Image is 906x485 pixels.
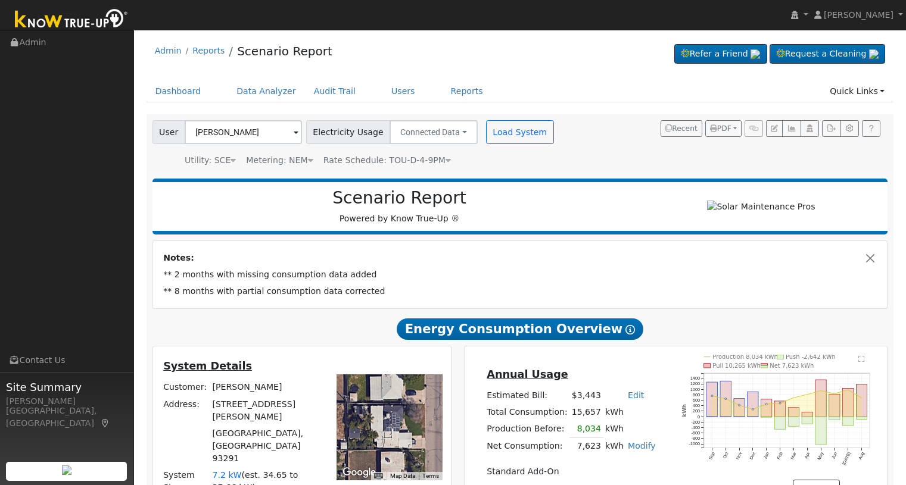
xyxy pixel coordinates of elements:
td: kWh [603,437,626,455]
button: Edit User [766,120,783,137]
circle: onclick="" [752,408,754,410]
text: 200 [693,408,700,414]
text: 800 [693,392,700,397]
td: Total Consumption: [485,404,569,421]
a: Admin [155,46,182,55]
button: Connected Data [390,120,478,144]
circle: onclick="" [834,393,836,395]
a: Scenario Report [237,44,332,58]
text:  [858,355,865,362]
u: System Details [163,360,252,372]
button: Close [864,252,877,264]
text: Pull 10,265 kWh [713,362,761,369]
span: Alias: TOU-D-PRIME [323,155,451,165]
text: May [817,450,825,461]
circle: onclick="" [861,397,863,399]
span: Site Summary [6,379,127,395]
a: Map [100,418,111,428]
td: ** 8 months with partial consumption data corrected [161,283,879,300]
a: Open this area in Google Maps (opens a new window) [340,465,379,480]
rect: onclick="" [720,381,731,417]
circle: onclick="" [725,398,727,399]
text: Dec [749,450,757,460]
circle: onclick="" [807,393,808,395]
rect: onclick="" [775,417,786,429]
rect: onclick="" [829,394,840,417]
span: Energy Consumption Overview [397,318,643,340]
td: Customer: [161,379,210,396]
rect: onclick="" [802,417,812,424]
button: Settings [840,120,859,137]
circle: onclick="" [711,395,713,396]
span: 7.2 kW [213,470,242,480]
circle: onclick="" [739,404,740,406]
text: Oct [722,451,730,459]
div: Metering: NEM [246,154,313,167]
a: Reports [442,80,492,102]
button: Recent [661,120,702,137]
rect: onclick="" [734,398,745,417]
text: [DATE] [842,451,852,466]
td: Standard Add-On [485,463,658,480]
td: Address: [161,396,210,425]
text: -1000 [689,441,700,446]
div: [PERSON_NAME] [6,395,127,408]
td: [PERSON_NAME] [210,379,320,396]
button: Export Interval Data [822,120,840,137]
rect: onclick="" [843,388,854,417]
rect: onclick="" [706,382,717,417]
td: kWh [603,421,626,438]
circle: onclick="" [779,402,781,404]
span: Electricity Usage [306,120,390,144]
a: Users [382,80,424,102]
td: 8,034 [569,421,603,438]
rect: onclick="" [815,380,826,417]
button: PDF [705,120,742,137]
td: kWh [603,404,658,421]
img: retrieve [62,465,71,475]
button: Map Data [390,472,415,480]
text: -400 [692,425,700,430]
a: Audit Trail [305,80,365,102]
a: Refer a Friend [674,44,767,64]
circle: onclick="" [820,390,822,392]
rect: onclick="" [815,417,826,445]
td: 15,657 [569,404,603,421]
img: Know True-Up [9,7,134,33]
text: 400 [693,403,700,408]
rect: onclick="" [829,417,840,420]
rect: onclick="" [789,417,799,426]
rect: onclick="" [761,399,772,416]
span: User [152,120,185,144]
button: Multi-Series Graph [782,120,801,137]
text: Push -2,642 kWh [786,353,836,360]
text: Net 7,623 kWh [770,362,814,369]
text: Mar [790,450,798,460]
td: Production Before: [485,421,569,438]
td: Estimated Bill: [485,387,569,403]
img: Solar Maintenance Pros [707,201,815,213]
td: [STREET_ADDRESS][PERSON_NAME] [210,396,320,425]
text: Jun [830,451,838,460]
td: $3,443 [569,387,603,403]
text: -600 [692,430,700,436]
div: Powered by Know True-Up ® [158,188,641,225]
a: Data Analyzer [228,80,305,102]
rect: onclick="" [789,407,799,417]
text: 0 [698,414,700,419]
rect: onclick="" [857,384,867,416]
td: ** 2 months with missing consumption data added [161,267,879,283]
a: Quick Links [821,80,893,102]
rect: onclick="" [748,392,758,417]
a: Help Link [862,120,880,137]
text: 600 [693,398,700,403]
span: PDF [710,124,731,133]
a: Edit [628,390,644,400]
circle: onclick="" [793,396,795,398]
button: Keyboard shortcuts [374,472,382,480]
text: Nov [735,450,743,460]
button: Login As [801,120,819,137]
rect: onclick="" [857,417,867,419]
text: kWh [682,404,688,417]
